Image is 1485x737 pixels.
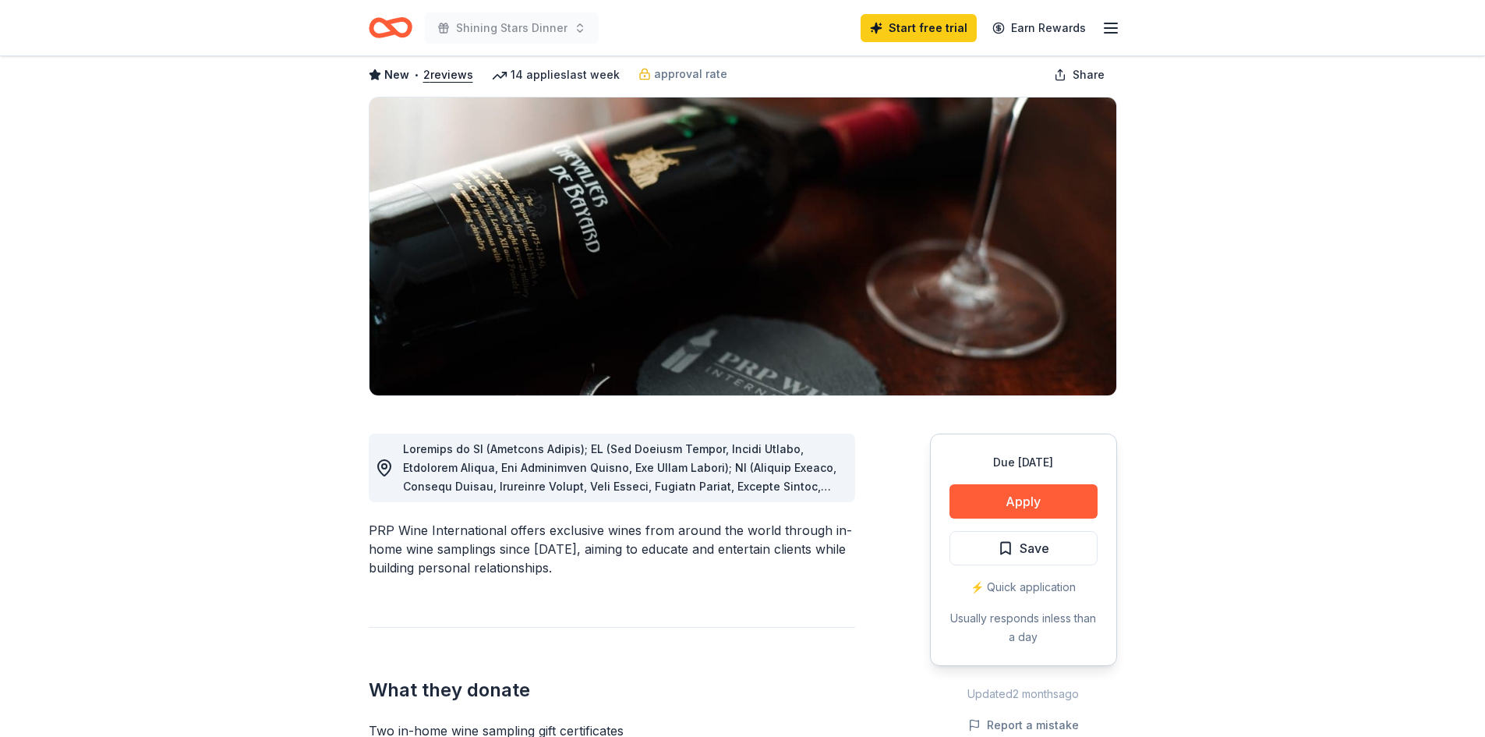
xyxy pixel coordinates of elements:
[638,65,727,83] a: approval rate
[1073,66,1105,84] span: Share
[423,66,473,84] button: 2reviews
[654,65,727,83] span: approval rate
[369,521,855,577] div: PRP Wine International offers exclusive wines from around the world through in-home wine sampling...
[369,97,1116,395] img: Image for PRP Wine International
[425,12,599,44] button: Shining Stars Dinner
[968,716,1079,735] button: Report a mistake
[949,453,1098,472] div: Due [DATE]
[949,484,1098,519] button: Apply
[949,531,1098,565] button: Save
[456,19,567,37] span: Shining Stars Dinner
[1020,538,1049,558] span: Save
[369,678,855,703] h2: What they donate
[369,9,412,46] a: Home
[949,578,1098,597] div: ⚡️ Quick application
[492,66,620,84] div: 14 applies last week
[949,609,1098,647] div: Usually responds in less than a day
[930,685,1117,703] div: Updated 2 months ago
[983,14,1095,42] a: Earn Rewards
[413,69,419,81] span: •
[384,66,409,84] span: New
[1041,59,1117,90] button: Share
[861,14,977,42] a: Start free trial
